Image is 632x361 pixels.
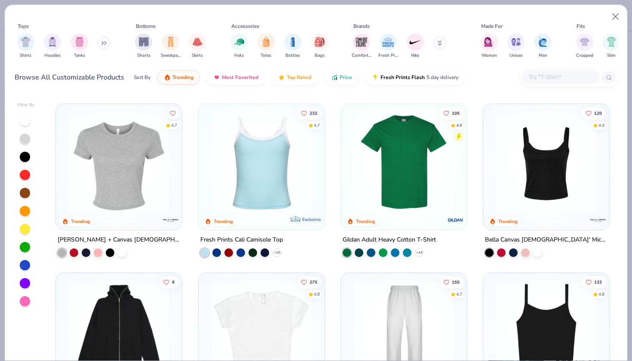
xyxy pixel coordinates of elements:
img: Unisex Image [511,37,521,47]
img: Men Image [538,37,548,47]
div: filter for Shirts [17,34,34,59]
span: Hats [234,52,244,59]
span: Trending [172,74,193,81]
button: filter button [407,34,424,59]
button: filter button [161,34,181,59]
button: filter button [284,34,301,59]
div: filter for Sweatpants [161,34,181,59]
img: Totes Image [261,37,271,47]
div: Bella Canvas [DEMOGRAPHIC_DATA]' Micro Ribbed Scoop Tank [485,235,607,245]
span: + 44 [416,250,422,255]
button: filter button [135,34,152,59]
span: Shirts [20,52,31,59]
span: 232 [309,111,317,116]
div: Bottoms [136,22,156,30]
button: filter button [17,34,34,59]
span: Price [340,74,352,81]
span: 5 day delivery [426,73,458,83]
span: 8 [172,280,175,284]
div: filter for Cropped [576,34,593,59]
div: filter for Slim [603,34,620,59]
button: Trending [157,70,200,85]
div: filter for Shorts [135,34,152,59]
span: Most Favorited [222,74,258,81]
button: Close [607,9,624,25]
button: filter button [71,34,88,59]
span: Women [482,52,497,59]
div: 4.8 [313,291,319,297]
button: filter button [352,34,371,59]
button: Top Rated [272,70,318,85]
div: Browse All Customizable Products [15,72,124,83]
img: Shorts Image [139,37,149,47]
button: filter button [189,34,206,59]
button: filter button [44,34,61,59]
span: Cropped [576,52,593,59]
img: Bella + Canvas logo [163,211,180,229]
span: Men [539,52,547,59]
div: filter for Nike [407,34,424,59]
img: Bella + Canvas logo [589,211,607,229]
div: 4.9 [598,122,604,129]
div: 4.8 [598,291,604,297]
span: Fresh Prints Flash [380,74,425,81]
div: Accessories [231,22,259,30]
img: most_fav.gif [213,74,220,81]
button: Like [581,276,606,288]
span: Totes [261,52,271,59]
button: Like [439,276,464,288]
img: Skirts Image [193,37,202,47]
div: Fits [577,22,585,30]
span: Unisex [509,52,522,59]
div: filter for Unisex [507,34,525,59]
img: 8af284bf-0d00-45ea-9003-ce4b9a3194ad [492,113,601,213]
span: Exclusive [302,217,321,222]
div: Fresh Prints Cali Camisole Top [200,235,283,245]
img: Hoodies Image [48,37,57,47]
span: Hoodies [44,52,61,59]
img: Sweatpants Image [166,37,175,47]
img: Fresh Prints Image [382,36,395,49]
img: Hats Image [234,37,244,47]
img: Women Image [484,37,494,47]
button: Most Favorited [207,70,265,85]
span: 133 [594,280,602,284]
div: filter for Hoodies [44,34,61,59]
button: Price [325,70,359,85]
img: TopRated.gif [278,74,285,81]
span: 120 [594,111,602,116]
button: filter button [507,34,525,59]
span: 275 [309,280,317,284]
img: Slim Image [607,37,616,47]
button: Like [296,276,321,288]
button: filter button [534,34,552,59]
img: Tanks Image [75,37,84,47]
img: Gildan logo [447,211,464,229]
button: filter button [311,34,328,59]
div: filter for Fresh Prints [378,34,398,59]
div: filter for Bags [311,34,328,59]
span: 105 [452,111,460,116]
div: filter for Men [534,34,552,59]
img: flash.gif [372,74,379,81]
span: Tanks [74,52,85,59]
div: Gildan Adult Heavy Cotton T-Shirt [343,235,436,245]
span: Shorts [137,52,150,59]
span: Skirts [192,52,203,59]
span: Comfort Colors [352,52,371,59]
div: filter for Hats [230,34,248,59]
div: 4.7 [456,291,462,297]
img: a25d9891-da96-49f3-a35e-76288174bf3a [207,113,316,213]
img: db319196-8705-402d-8b46-62aaa07ed94f [350,113,458,213]
button: filter button [603,34,620,59]
img: Bottles Image [288,37,298,47]
div: 4.8 [456,122,462,129]
img: Cropped Image [580,37,589,47]
div: Filter By [18,102,35,108]
button: Like [296,107,321,119]
div: filter for Totes [258,34,275,59]
button: Like [159,276,179,288]
div: Brands [353,22,370,30]
div: [PERSON_NAME] + Canvas [DEMOGRAPHIC_DATA]' Micro Ribbed Baby Tee [58,235,180,245]
button: filter button [230,34,248,59]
